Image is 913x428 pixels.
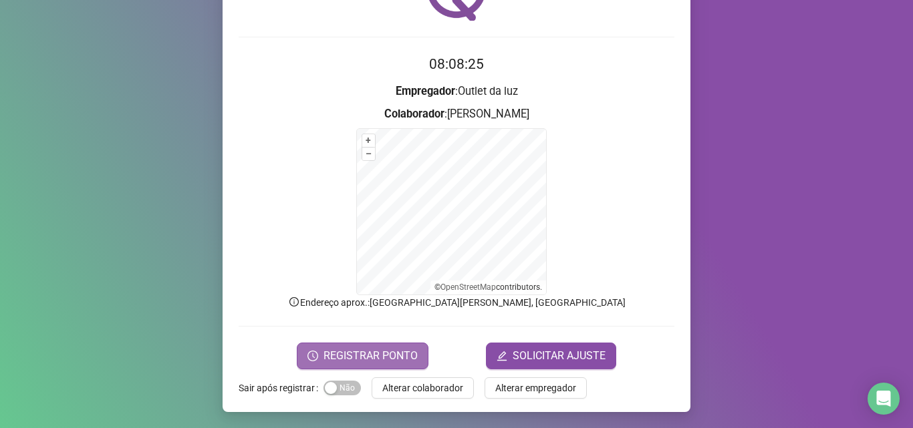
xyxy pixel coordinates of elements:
[239,83,674,100] h3: : Outlet da luz
[323,348,418,364] span: REGISTRAR PONTO
[297,343,428,369] button: REGISTRAR PONTO
[362,148,375,160] button: –
[513,348,606,364] span: SOLICITAR AJUSTE
[440,282,496,292] a: OpenStreetMap
[362,134,375,147] button: +
[239,295,674,310] p: Endereço aprox. : [GEOGRAPHIC_DATA][PERSON_NAME], [GEOGRAPHIC_DATA]
[239,377,323,399] label: Sair após registrar
[485,377,587,399] button: Alterar empregador
[372,377,474,399] button: Alterar colaborador
[239,105,674,123] h3: : [PERSON_NAME]
[396,85,455,97] strong: Empregador
[868,383,900,415] div: Open Intercom Messenger
[434,282,542,292] li: © contributors.
[486,343,616,369] button: editSOLICITAR AJUSTE
[307,351,318,361] span: clock-circle
[382,381,463,395] span: Alterar colaborador
[495,381,576,395] span: Alterar empregador
[384,108,444,120] strong: Colaborador
[497,351,507,361] span: edit
[288,296,300,308] span: info-circle
[429,56,484,72] time: 08:08:25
